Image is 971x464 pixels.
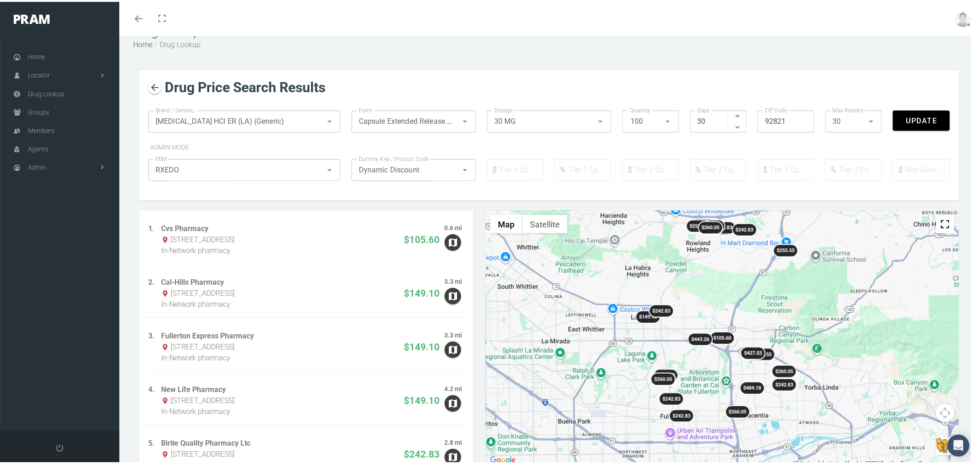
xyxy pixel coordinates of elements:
button: Drag Pegman onto the map to open Street View [936,435,954,453]
span: Admin [28,157,46,174]
li: Drug Lookup [152,38,201,49]
span: [STREET_ADDRESS] [171,393,235,404]
div: Cal-Hills Pharmacy [161,275,405,286]
span: $255.55 [690,221,708,227]
span: $242.83 [776,380,793,386]
span: $242.83 [736,225,754,231]
div: $149.10 [404,339,440,352]
div: 0.6 mi [444,221,462,232]
div: 2. [148,275,161,308]
span: $242.83 [673,411,691,417]
span: [STREET_ADDRESS] [171,232,235,243]
a: Report a map error [920,458,956,464]
span: [STREET_ADDRESS] [171,340,235,351]
span: Members [28,120,55,138]
div: In-Network pharmacy [161,297,405,308]
span: $260.05 [729,407,747,413]
span: $260.05 [702,223,720,229]
div: ADMIN MODE [150,141,189,150]
img: PRAM_20_x_78.png [14,13,50,22]
span: $260.05 [776,367,793,373]
a: Home [133,39,152,47]
div: 2.8 mi [444,436,462,447]
h2: Drug Price Search Results [165,77,325,94]
div: In-Network pharmacy [161,404,405,415]
div: 4.2 mi [444,382,462,393]
div: 3. [148,329,161,362]
div: New Life Pharmacy [161,382,405,393]
span: 30 MG [494,114,516,125]
div: 3.3 mi [444,329,462,340]
div: $242.83 [404,446,440,459]
div: In-Network pharmacy [161,243,405,254]
div: 1. [148,221,161,254]
span: Locator [28,65,50,82]
span: $260.05 [654,375,672,381]
span: $105.60 [714,333,731,339]
span: Update [906,115,938,123]
div: 3.3 mi [444,275,462,286]
button: Map camera controls [936,402,954,420]
span: $443.26 [692,335,709,341]
button: Show satellite imagery [522,213,568,232]
span: Dynamic Discount [359,163,419,174]
div: $149.10 [404,285,440,298]
button: Show street map [490,213,522,232]
span: [STREET_ADDRESS] [171,447,235,458]
span: Agents [28,138,48,156]
span: Map data ©2025 Google [846,458,896,464]
span: RXEDO [156,163,179,174]
div: $149.10 [404,392,440,405]
button: Toggle fullscreen view [936,213,954,232]
div: Fullerton Express Pharmacy [161,329,405,340]
a: Terms (opens in new tab) [901,458,914,464]
span: $242.83 [663,394,681,400]
span: $242.83 [653,306,670,312]
div: $105.60 [404,232,440,244]
button: Update [893,109,950,129]
span: $427.03 [744,348,762,354]
div: 4. [148,382,161,415]
div: Birite Quality Pharmacy Ltc [161,436,405,447]
span: Capsule Extended Release 24 Hour [359,114,455,125]
div: In-Network pharmacy [161,351,405,362]
span: $484.18 [743,383,761,389]
span: 30 [833,114,841,125]
span: Groups [28,102,49,119]
span: $149.10 [639,312,657,318]
div: Cvs Pharmacy [161,221,405,232]
div: Open Intercom Messenger [948,433,970,455]
span: Drug Lookup [28,83,64,101]
span: [STREET_ADDRESS] [171,286,235,297]
span: [MEDICAL_DATA] HCl ER (LA) (Generic) [156,114,284,125]
span: Home [28,46,45,64]
span: 100 [631,114,643,125]
span: $255.55 [777,246,795,252]
img: user-placeholder.jpg [955,10,971,25]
